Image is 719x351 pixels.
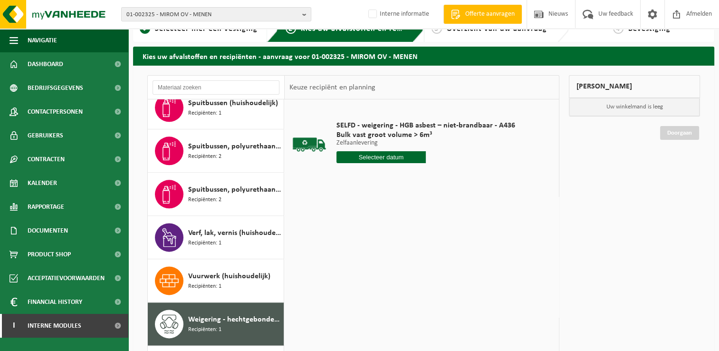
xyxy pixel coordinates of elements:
[148,302,284,346] button: Weigering - hechtgebonden asbest – niet-brandbaar Recipiënten: 1
[443,5,522,24] a: Offerte aanvragen
[188,282,221,291] span: Recipiënten: 1
[28,171,57,195] span: Kalender
[121,7,311,21] button: 01-002325 - MIROM OV - MENEN
[28,124,63,147] span: Gebruikers
[660,126,699,140] a: Doorgaan
[10,314,18,338] span: I
[138,23,259,35] a: 1Selecteer hier een vestiging
[188,109,221,118] span: Recipiënten: 1
[463,10,517,19] span: Offerte aanvragen
[126,8,298,22] span: 01-002325 - MIROM OV - MENEN
[569,98,700,116] p: Uw winkelmand is leeg
[148,259,284,302] button: Vuurwerk (huishoudelijk) Recipiënten: 1
[28,290,82,314] span: Financial History
[285,76,380,99] div: Keuze recipiënt en planning
[188,325,221,334] span: Recipiënten: 1
[155,25,258,33] span: Selecteer hier een vestiging
[188,314,281,325] span: Weigering - hechtgebonden asbest – niet-brandbaar
[336,151,426,163] input: Selecteer datum
[28,100,83,124] span: Contactpersonen
[28,147,65,171] span: Contracten
[336,130,515,140] span: Bulk vast groot volume > 6m³
[447,25,547,33] span: Overzicht van uw aanvraag
[188,271,270,282] span: Vuurwerk (huishoudelijk)
[148,129,284,173] button: Spuitbussen, polyurethaan (PU) Recipiënten: 2
[28,52,63,76] span: Dashboard
[28,243,71,266] span: Product Shop
[148,86,284,129] button: Spuitbussen (huishoudelijk) Recipiënten: 1
[188,97,278,109] span: Spuitbussen (huishoudelijk)
[188,141,281,152] span: Spuitbussen, polyurethaan (PU)
[336,121,515,130] span: SELFD - weigering - HGB asbest – niet-brandbaar - A436
[148,216,284,259] button: Verf, lak, vernis (huishoudelijk) Recipiënten: 1
[153,80,279,95] input: Materiaal zoeken
[301,25,431,33] span: Kies uw afvalstoffen en recipiënten
[188,227,281,239] span: Verf, lak, vernis (huishoudelijk)
[148,173,284,216] button: Spuitbussen, polyurethaan (PU) (huishoudelijk) Recipiënten: 2
[28,76,83,100] span: Bedrijfsgegevens
[28,219,68,243] span: Documenten
[366,7,429,21] label: Interne informatie
[628,25,671,33] span: Bevestiging
[569,75,700,98] div: [PERSON_NAME]
[28,29,57,52] span: Navigatie
[28,314,81,338] span: Interne modules
[28,195,64,219] span: Rapportage
[188,152,221,161] span: Recipiënten: 2
[188,195,221,205] span: Recipiënten: 2
[336,140,515,146] p: Zelfaanlevering
[28,266,105,290] span: Acceptatievoorwaarden
[188,239,221,248] span: Recipiënten: 1
[133,47,714,65] h2: Kies uw afvalstoffen en recipiënten - aanvraag voor 01-002325 - MIROM OV - MENEN
[188,184,281,195] span: Spuitbussen, polyurethaan (PU) (huishoudelijk)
